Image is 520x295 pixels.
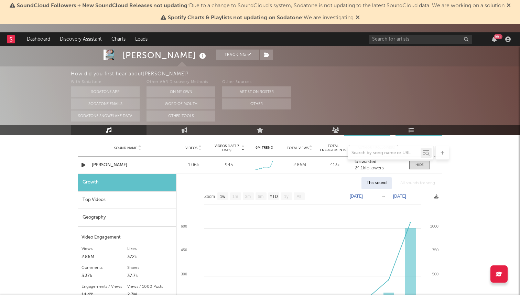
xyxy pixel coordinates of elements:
div: This sound [361,177,392,189]
div: Video Engagement [82,233,173,242]
div: 6M Trend [248,145,280,150]
div: 2.86M [284,162,316,169]
div: 413k [319,162,351,169]
text: 300 [181,272,187,276]
span: : We are investigating [168,15,354,21]
div: 37.7k [127,272,173,280]
text: [DATE] [393,194,406,199]
div: Other A&R Discovery Methods [147,78,215,86]
span: Total Engagements [319,144,347,152]
strong: luiswasted [355,160,377,164]
a: Discovery Assistant [55,32,107,46]
text: 500 [432,272,438,276]
div: 2.86M [82,253,127,261]
text: 1w [220,194,226,199]
a: [PERSON_NAME] [92,162,164,169]
button: Sodatone App [71,86,140,97]
div: Views [82,245,127,253]
text: 3m [245,194,251,199]
text: 6m [258,194,264,199]
div: [PERSON_NAME] [122,50,208,61]
text: All [296,194,301,199]
button: 99+ [492,36,497,42]
span: Spotify Charts & Playlists not updating on Sodatone [168,15,302,21]
button: Word Of Mouth [147,98,215,109]
div: How did you first hear about [PERSON_NAME] ? [71,70,520,78]
input: Search for artists [369,35,472,44]
text: 600 [181,224,187,228]
div: 372k [127,253,173,261]
div: 99 + [494,34,502,39]
div: Engagements / Views [82,283,127,291]
span: : Due to a change to SoundCloud's system, Sodatone is not updating to the latest SoundCloud data.... [17,3,505,9]
text: 750 [432,248,438,252]
div: Growth [78,174,176,191]
div: 1.06k [177,162,209,169]
button: Artist on Roster [222,86,291,97]
a: Charts [107,32,130,46]
button: Other [222,98,291,109]
div: 24.1k followers [355,166,402,171]
button: Sodatone Emails [71,98,140,109]
text: 1y [284,194,289,199]
div: Other Sources [222,78,291,86]
button: Tracking [216,50,259,60]
a: Dashboard [22,32,55,46]
button: On My Own [147,86,215,97]
div: Geography [78,209,176,226]
button: Sodatone Snowflake Data [71,110,140,122]
div: With Sodatone [71,78,140,86]
span: Dismiss [356,15,360,21]
span: Author / Followers [358,146,395,150]
div: 945 [225,162,233,169]
div: All sounds for song [395,177,440,189]
a: luiswasted [355,160,402,165]
a: Leads [130,32,152,46]
text: 450 [181,248,187,252]
span: Videos (last 7 days) [213,144,241,152]
div: Shares [127,264,173,272]
text: 1000 [430,224,438,228]
div: Views / 1000 Posts [127,283,173,291]
text: [DATE] [350,194,363,199]
button: Other Tools [147,110,215,122]
div: 3.37k [82,272,127,280]
text: 1m [232,194,238,199]
span: Dismiss [507,3,511,9]
text: YTD [270,194,278,199]
span: SoundCloud Followers + New SoundCloud Releases not updating [17,3,187,9]
div: Likes [127,245,173,253]
div: Comments [82,264,127,272]
input: Search by song name or URL [348,150,421,156]
text: Zoom [204,194,215,199]
text: → [381,194,386,199]
div: Top Videos [78,191,176,209]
